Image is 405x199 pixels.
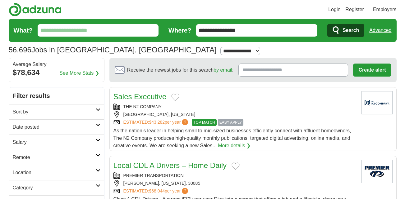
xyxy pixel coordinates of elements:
[113,92,167,101] a: Sales Executive
[13,108,96,116] h2: Sort by
[14,26,33,35] label: What?
[182,188,188,194] span: ?
[13,139,96,146] h2: Salary
[361,160,393,183] img: Premier Transportation logo
[373,6,397,13] a: Employers
[13,169,96,176] h2: Location
[9,165,104,180] a: Location
[345,6,364,13] a: Register
[123,119,190,126] a: ESTIMATED:$43,282per year?
[13,67,100,78] div: $78,634
[113,128,351,148] span: As the nation’s leader in helping small to mid-sized businesses efficiently connect with affluent...
[13,123,96,131] h2: Date posted
[327,24,364,37] button: Search
[214,67,232,73] a: by email
[369,24,391,37] a: Advanced
[9,44,31,55] span: 56,696
[123,173,184,178] a: PREMIER TRANSPORTATION
[9,87,104,104] h2: Filter results
[218,119,243,126] span: EASY APPLY
[361,91,393,114] img: Company logo
[192,119,216,126] span: TOP MATCH
[353,64,391,77] button: Create alert
[9,119,104,135] a: Date posted
[168,26,191,35] label: Where?
[113,180,357,187] div: [PERSON_NAME], [US_STATE], 30085
[232,162,240,170] button: Add to favorite jobs
[9,104,104,119] a: Sort by
[9,2,62,16] img: Adzuna logo
[13,62,100,67] div: Average Salary
[149,120,165,125] span: $43,282
[328,6,340,13] a: Login
[9,150,104,165] a: Remote
[9,180,104,195] a: Category
[113,161,227,170] a: Local CDL A Drivers – Home Daily
[149,188,165,193] span: $68,044
[123,188,190,194] a: ESTIMATED:$68,044per year?
[59,69,99,77] a: See More Stats ❯
[171,94,179,101] button: Add to favorite jobs
[218,142,251,149] a: More details ❯
[343,24,359,37] span: Search
[113,104,357,110] div: THE N2 COMPANY
[127,66,233,74] span: Receive the newest jobs for this search :
[182,119,188,125] span: ?
[9,135,104,150] a: Salary
[13,154,96,161] h2: Remote
[9,46,217,54] h1: Jobs in [GEOGRAPHIC_DATA], [GEOGRAPHIC_DATA]
[13,184,96,192] h2: Category
[113,111,357,118] div: [GEOGRAPHIC_DATA], [US_STATE]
